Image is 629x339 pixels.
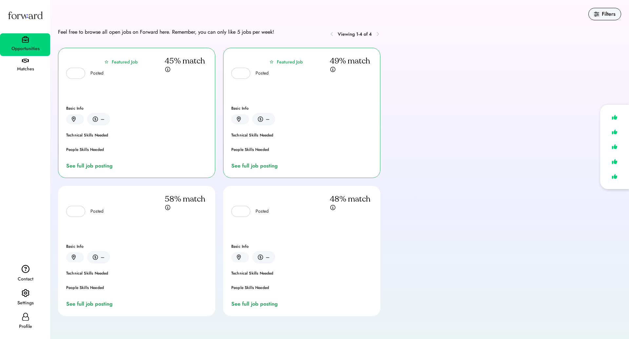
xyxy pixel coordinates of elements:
[70,69,78,77] img: yH5BAEAAAAALAAAAAABAAEAAAIBRAA7
[610,127,619,137] img: like.svg
[165,205,171,211] img: info.svg
[72,255,76,260] img: location.svg
[66,244,207,248] div: Basic Info
[7,5,44,25] img: Forward logo
[256,208,269,215] div: Posted
[231,106,372,110] div: Basic Info
[70,207,78,215] img: yH5BAEAAAAALAAAAAABAAEAAAIBRAA7
[66,162,115,170] a: See full job posting
[72,116,76,122] img: location.svg
[1,45,50,53] div: Opportunities
[66,286,207,290] div: People Skills Needed
[22,289,29,297] img: settings.svg
[66,133,207,137] div: Technical Skills Needed
[266,115,270,123] div: –
[101,115,105,123] div: –
[236,207,243,215] img: yH5BAEAAAAALAAAAAABAAEAAAIBRAA7
[231,133,372,137] div: Technical Skills Needed
[101,253,105,261] div: –
[231,148,372,152] div: People Skills Needed
[90,208,104,215] div: Posted
[237,255,241,260] img: location.svg
[594,11,599,17] img: filters.svg
[602,10,616,18] div: Filters
[22,59,29,63] img: handshake.svg
[266,253,270,261] div: –
[1,323,50,330] div: Profile
[66,300,115,308] a: See full job posting
[330,66,336,73] img: info.svg
[258,254,263,260] img: money.svg
[236,69,243,77] img: yH5BAEAAAAALAAAAAABAAEAAAIBRAA7
[610,157,619,166] img: like.svg
[231,286,372,290] div: People Skills Needed
[231,300,280,308] a: See full job posting
[93,254,98,260] img: money.svg
[1,275,50,283] div: Contact
[231,162,280,170] a: See full job posting
[231,271,372,275] div: Technical Skills Needed
[165,66,171,73] img: info.svg
[1,299,50,307] div: Settings
[610,172,619,181] img: like.svg
[165,56,205,66] div: 45% match
[610,142,619,152] img: like.svg
[22,265,29,273] img: contact.svg
[1,65,50,73] div: Matches
[22,36,29,43] img: briefcase.svg
[237,116,241,122] img: location.svg
[165,194,205,205] div: 58% match
[330,194,371,205] div: 48% match
[66,148,207,152] div: People Skills Needed
[256,70,269,77] div: Posted
[277,59,303,65] div: Featured Job
[610,113,619,122] img: like.svg
[90,70,104,77] div: Posted
[330,56,370,66] div: 49% match
[330,205,336,211] img: info.svg
[66,271,207,275] div: Technical Skills Needed
[112,59,138,65] div: Featured Job
[66,106,207,110] div: Basic Info
[338,31,372,38] div: Viewing 1-4 of 4
[58,28,274,36] div: Feel free to browse all open jobs on Forward here. Remember, you can only like 5 jobs per week!
[231,244,372,248] div: Basic Info
[258,116,263,122] img: money.svg
[93,116,98,122] img: money.svg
